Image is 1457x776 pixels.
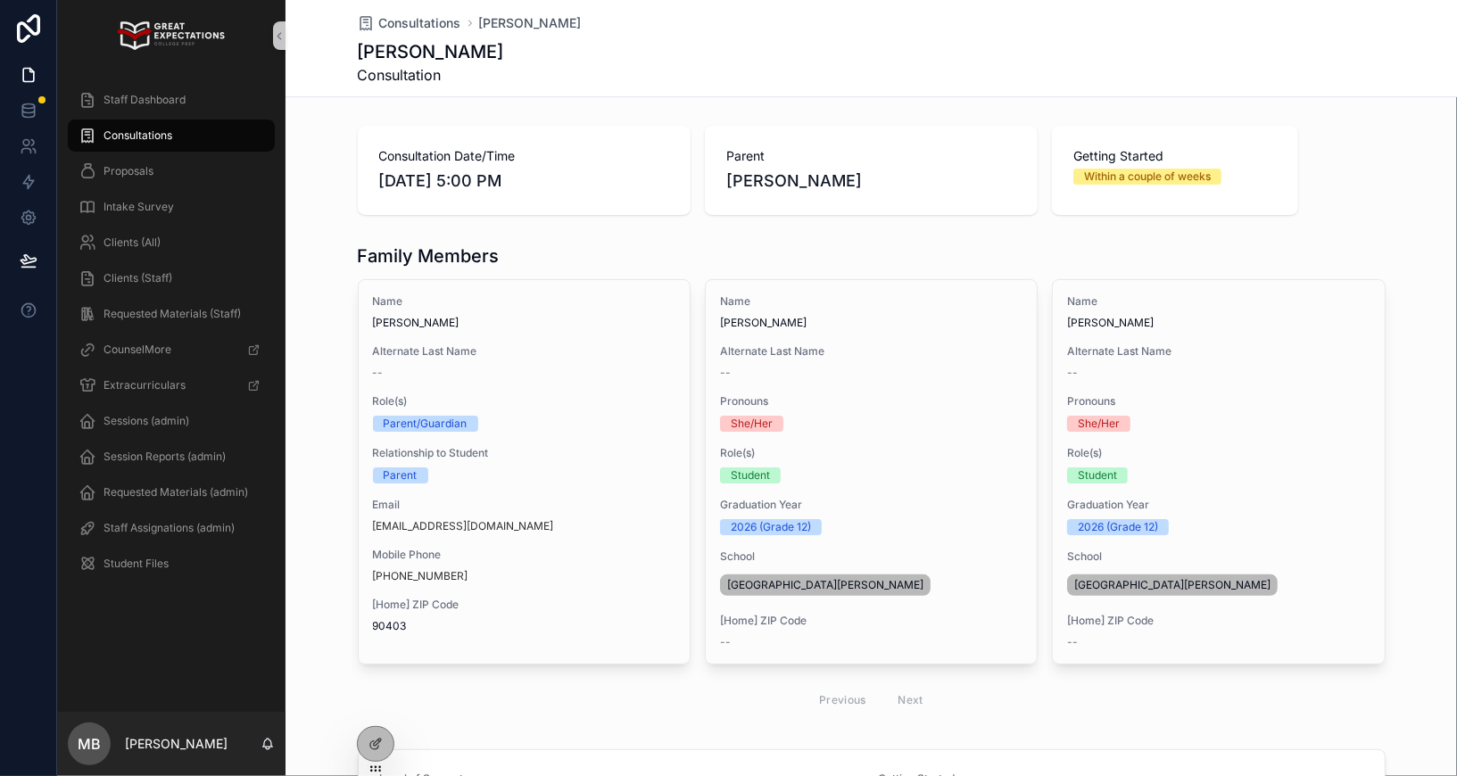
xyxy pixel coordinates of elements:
span: [Home] ZIP Code [720,614,1022,628]
span: -- [720,635,731,649]
span: -- [373,366,384,380]
span: [GEOGRAPHIC_DATA][PERSON_NAME] [727,578,923,592]
a: [EMAIL_ADDRESS][DOMAIN_NAME] [373,519,554,533]
span: Consultations [103,128,172,143]
span: School [720,549,1022,564]
img: App logo [118,21,224,50]
span: [GEOGRAPHIC_DATA][PERSON_NAME] [1074,578,1271,592]
a: Sessions (admin) [68,405,275,437]
div: Within a couple of weeks [1084,169,1211,185]
span: [PERSON_NAME] [726,169,1016,194]
span: [PERSON_NAME] [373,316,675,330]
div: Student [1078,467,1117,483]
a: Consultations [68,120,275,152]
div: Parent/Guardian [384,416,468,432]
a: Requested Materials (admin) [68,476,275,508]
span: [Home] ZIP Code [373,598,675,612]
span: School [1067,549,1370,564]
p: [PERSON_NAME] [125,735,228,753]
a: Clients (All) [68,227,275,259]
span: Consultation [358,64,504,86]
div: Parent [384,467,418,483]
span: -- [720,366,731,380]
a: [PERSON_NAME] [479,14,582,32]
span: 90403 [373,619,675,633]
span: [Home] ZIP Code [1067,614,1370,628]
a: Proposals [68,155,275,187]
span: Graduation Year [1067,498,1370,512]
span: Alternate Last Name [373,344,675,359]
span: CounselMore [103,343,171,357]
span: Clients (All) [103,235,161,250]
span: Pronouns [1067,394,1370,409]
span: Staff Dashboard [103,93,186,107]
span: Name [1067,294,1370,309]
span: Email [373,498,675,512]
span: Getting Started [1073,147,1277,165]
span: Graduation Year [720,498,1022,512]
a: Consultations [358,14,461,32]
span: Session Reports (admin) [103,450,226,464]
span: Role(s) [720,446,1022,460]
a: Extracurriculars [68,369,275,401]
div: Student [731,467,770,483]
span: Role(s) [1067,446,1370,460]
span: Requested Materials (admin) [103,485,248,499]
a: Name[PERSON_NAME]Alternate Last Name--Role(s)Parent/GuardianRelationship to StudentParentEmail[EM... [358,279,691,665]
h1: [PERSON_NAME] [358,39,504,64]
a: Name[PERSON_NAME]Alternate Last Name--PronounsShe/HerRole(s)StudentGraduation Year2026 (Grade 12)... [705,279,1038,665]
span: Alternate Last Name [720,344,1022,359]
div: 2026 (Grade 12) [1078,519,1158,535]
span: Consultations [379,14,461,32]
div: scrollable content [57,71,286,603]
span: -- [1067,635,1078,649]
span: [PERSON_NAME] [720,316,1022,330]
span: Alternate Last Name [1067,344,1370,359]
span: Clients (Staff) [103,271,172,285]
span: -- [1067,366,1078,380]
span: Name [720,294,1022,309]
a: Student Files [68,548,275,580]
span: Staff Assignations (admin) [103,521,235,535]
span: Relationship to Student [373,446,675,460]
span: [DATE] 5:00 PM [379,169,669,194]
div: She/Her [731,416,773,432]
a: Staff Dashboard [68,84,275,116]
div: She/Her [1078,416,1120,432]
span: Name [373,294,675,309]
div: 2026 (Grade 12) [731,519,811,535]
span: Proposals [103,164,153,178]
a: Intake Survey [68,191,275,223]
span: Extracurriculars [103,378,186,392]
span: Pronouns [720,394,1022,409]
span: [PERSON_NAME] [1067,316,1370,330]
span: Sessions (admin) [103,414,189,428]
span: Mobile Phone [373,548,675,562]
a: Name[PERSON_NAME]Alternate Last Name--PronounsShe/HerRole(s)StudentGraduation Year2026 (Grade 12)... [1052,279,1385,665]
span: Consultation Date/Time [379,147,669,165]
span: Intake Survey [103,200,174,214]
a: Requested Materials (Staff) [68,298,275,330]
span: Student Files [103,557,169,571]
a: Staff Assignations (admin) [68,512,275,544]
span: MB [78,733,101,755]
a: [PHONE_NUMBER] [373,569,468,583]
a: CounselMore [68,334,275,366]
span: Requested Materials (Staff) [103,307,241,321]
h1: Family Members [358,244,500,268]
a: Clients (Staff) [68,262,275,294]
a: Session Reports (admin) [68,441,275,473]
span: Parent [726,147,1016,165]
span: Role(s) [373,394,675,409]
